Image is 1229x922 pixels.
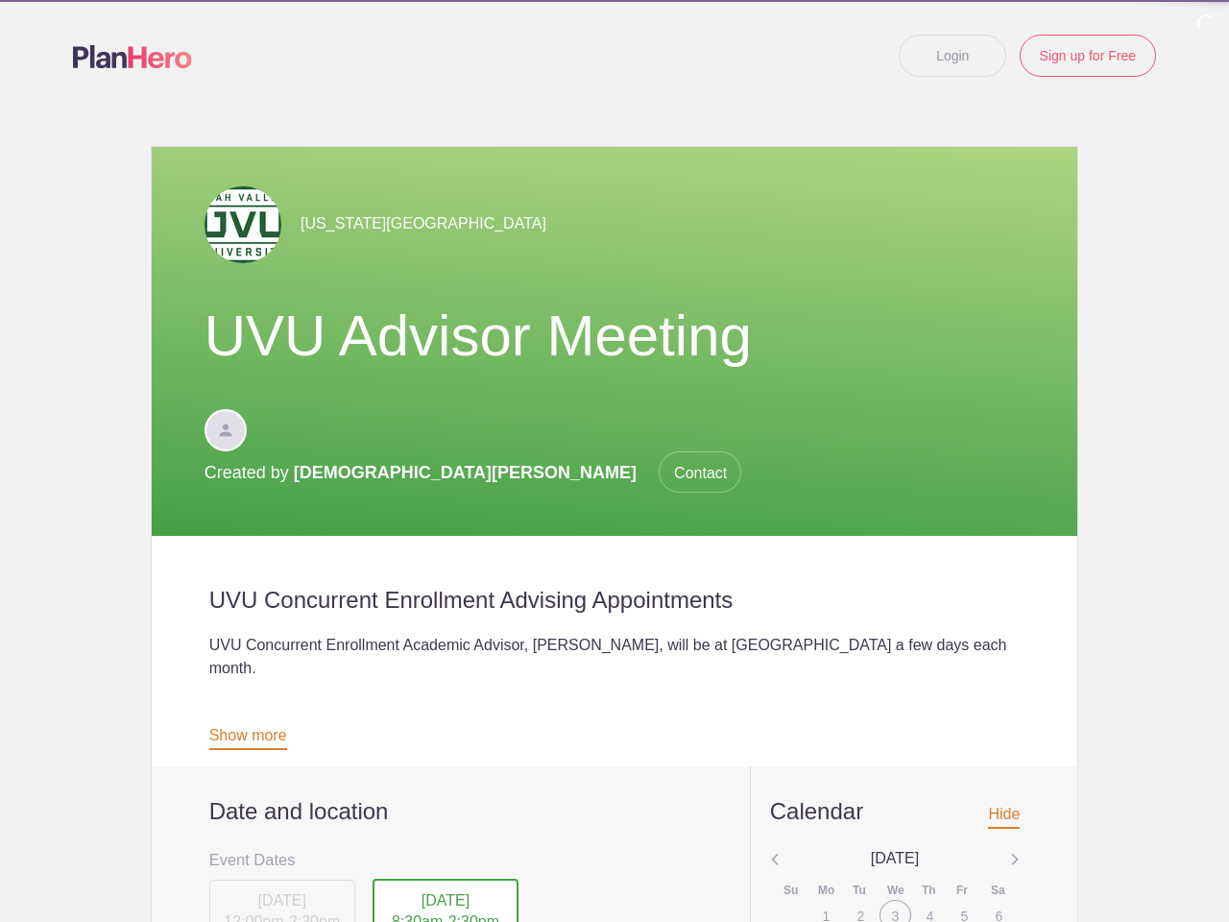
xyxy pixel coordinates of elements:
div: We [887,883,903,899]
div: Mo [818,883,833,899]
h1: UVU Advisor Meeting [205,302,1025,371]
div: Th [922,883,937,899]
a: Sign up for Free [1020,35,1156,77]
div: Su [783,883,799,899]
div: [US_STATE][GEOGRAPHIC_DATA] [205,185,1025,263]
div: Sa [991,883,1006,899]
span: [DATE] [422,892,470,909]
div: Tu [853,883,868,899]
img: Angle left gray [770,848,780,873]
img: Angle left gray [1010,848,1020,873]
span: [DEMOGRAPHIC_DATA][PERSON_NAME] [294,463,637,482]
h3: Event Dates [209,845,683,874]
div: Fr [956,883,972,899]
img: Davatar [205,409,247,451]
span: [DATE] [871,850,919,866]
div: Calendar [770,797,863,826]
h2: UVU Concurrent Enrollment Advising Appointments [209,586,1021,615]
span: Hide [988,806,1020,829]
span: Contact [659,451,741,493]
img: Logo main planhero [73,45,192,68]
p: Created by [205,451,742,494]
a: Show more [209,727,287,750]
h2: Date and location [209,797,683,826]
div: UVU Concurrent Enrollment Academic Advisor, [PERSON_NAME], will be at [GEOGRAPHIC_DATA] a few day... [209,634,1021,772]
a: Login [899,35,1006,77]
img: Uvu logo [205,186,281,263]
